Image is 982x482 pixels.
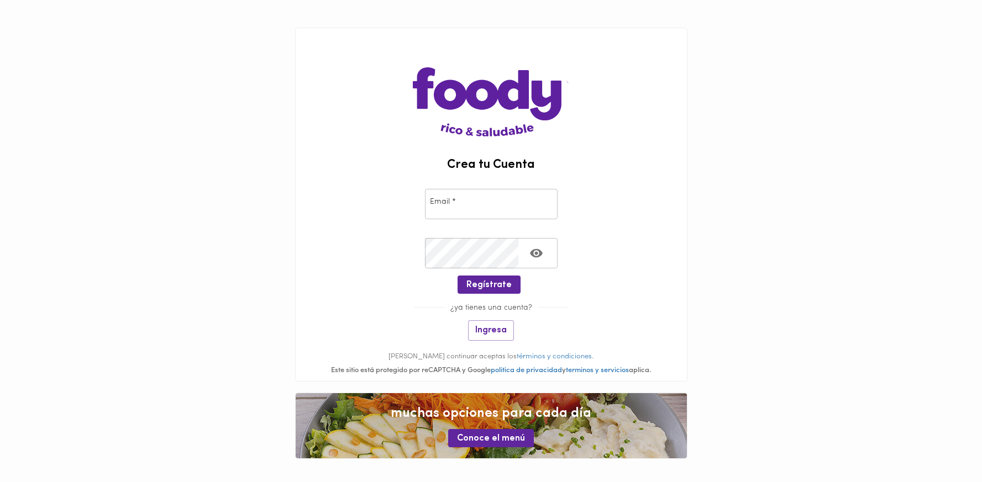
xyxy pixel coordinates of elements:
[425,189,558,219] input: pepitoperez@gmail.com
[517,353,592,360] a: términos y condiciones
[457,433,525,444] span: Conoce el menú
[566,367,629,374] a: terminos y servicios
[448,429,534,447] button: Conoce el menú
[444,304,539,312] span: ¿ya tienes una cuenta?
[468,320,514,341] button: Ingresa
[296,352,687,362] p: [PERSON_NAME] continuar aceptas los .
[296,366,687,376] div: Este sitio está protegido por reCAPTCHA y Google y aplica.
[475,325,507,336] span: Ingresa
[413,28,569,136] img: logo-main-page.png
[466,280,512,290] span: Regístrate
[918,418,971,471] iframe: Messagebird Livechat Widget
[296,158,687,172] h2: Crea tu Cuenta
[458,276,521,294] button: Regístrate
[491,367,562,374] a: politica de privacidad
[307,404,676,423] span: muchas opciones para cada día
[523,240,550,267] button: Toggle password visibility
